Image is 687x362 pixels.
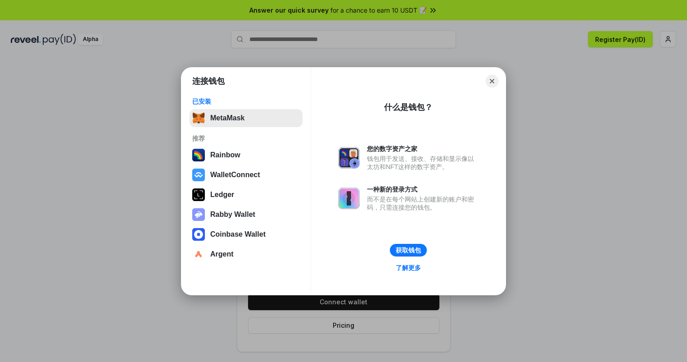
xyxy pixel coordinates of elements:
div: 钱包用于发送、接收、存储和显示像以太坊和NFT这样的数字资产。 [367,155,479,171]
div: WalletConnect [210,171,260,179]
div: Rainbow [210,151,240,159]
div: 什么是钱包？ [384,102,433,113]
img: svg+xml,%3Csvg%20width%3D%2228%22%20height%3D%2228%22%20viewBox%3D%220%200%2028%2028%22%20fill%3D... [192,248,205,261]
div: 而不是在每个网站上创建新的账户和密码，只需连接您的钱包。 [367,195,479,211]
h1: 连接钱包 [192,76,225,87]
button: 获取钱包 [390,244,427,257]
button: Ledger [190,186,303,204]
div: Rabby Wallet [210,211,255,219]
div: 获取钱包 [396,246,421,254]
button: Argent [190,245,303,263]
button: MetaMask [190,109,303,127]
div: 了解更多 [396,264,421,272]
img: svg+xml,%3Csvg%20width%3D%2228%22%20height%3D%2228%22%20viewBox%3D%220%200%2028%2028%22%20fill%3D... [192,228,205,241]
a: 了解更多 [390,262,426,274]
img: svg+xml,%3Csvg%20xmlns%3D%22http%3A%2F%2Fwww.w3.org%2F2000%2Fsvg%22%20width%3D%2228%22%20height%3... [192,188,205,201]
img: svg+xml,%3Csvg%20width%3D%22120%22%20height%3D%22120%22%20viewBox%3D%220%200%20120%20120%22%20fil... [192,149,205,161]
div: MetaMask [210,114,244,122]
div: 推荐 [192,134,300,142]
img: svg+xml,%3Csvg%20width%3D%2228%22%20height%3D%2228%22%20viewBox%3D%220%200%2028%2028%22%20fill%3D... [192,169,205,181]
button: Rainbow [190,146,303,164]
div: Argent [210,250,234,258]
div: 一种新的登录方式 [367,185,479,193]
div: Ledger [210,191,234,199]
img: svg+xml,%3Csvg%20fill%3D%22none%22%20height%3D%2233%22%20viewBox%3D%220%200%2035%2033%22%20width%... [192,112,205,124]
img: svg+xml,%3Csvg%20xmlns%3D%22http%3A%2F%2Fwww.w3.org%2F2000%2Fsvg%22%20fill%3D%22none%22%20viewBox... [192,208,205,221]
button: WalletConnect [190,166,303,184]
div: 您的数字资产之家 [367,145,479,153]
button: Rabby Wallet [190,206,303,224]
div: Coinbase Wallet [210,230,266,238]
img: svg+xml,%3Csvg%20xmlns%3D%22http%3A%2F%2Fwww.w3.org%2F2000%2Fsvg%22%20fill%3D%22none%22%20viewBox... [338,147,360,169]
button: Coinbase Wallet [190,225,303,243]
img: svg+xml,%3Csvg%20xmlns%3D%22http%3A%2F%2Fwww.w3.org%2F2000%2Fsvg%22%20fill%3D%22none%22%20viewBox... [338,188,360,209]
div: 已安装 [192,97,300,105]
button: Close [486,75,498,87]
